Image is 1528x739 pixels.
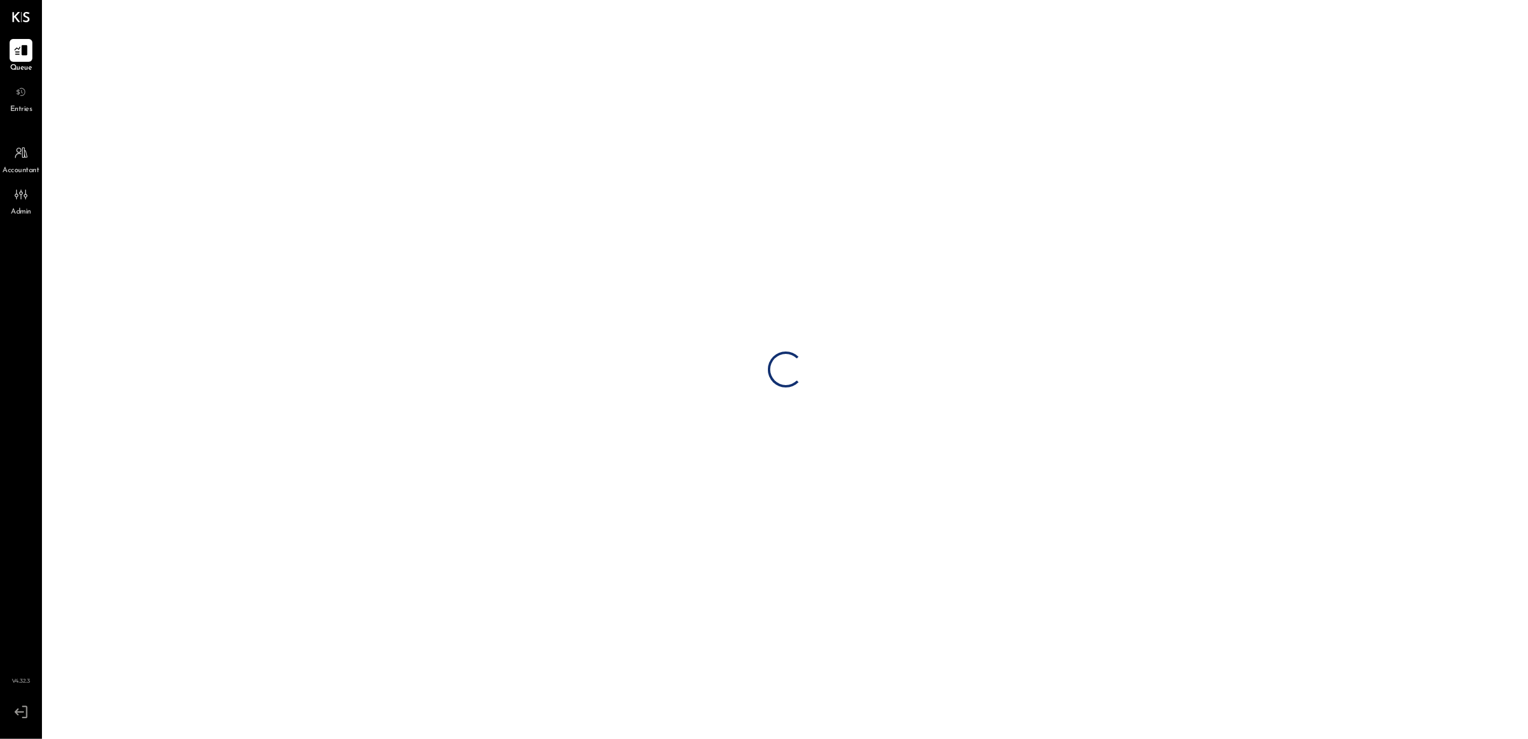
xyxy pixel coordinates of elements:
a: Accountant [1,142,41,176]
a: Entries [1,80,41,115]
a: Admin [1,183,41,218]
span: Entries [10,104,32,115]
span: Admin [11,207,31,218]
span: Accountant [3,166,40,176]
a: Queue [1,39,41,74]
span: Queue [10,63,32,74]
